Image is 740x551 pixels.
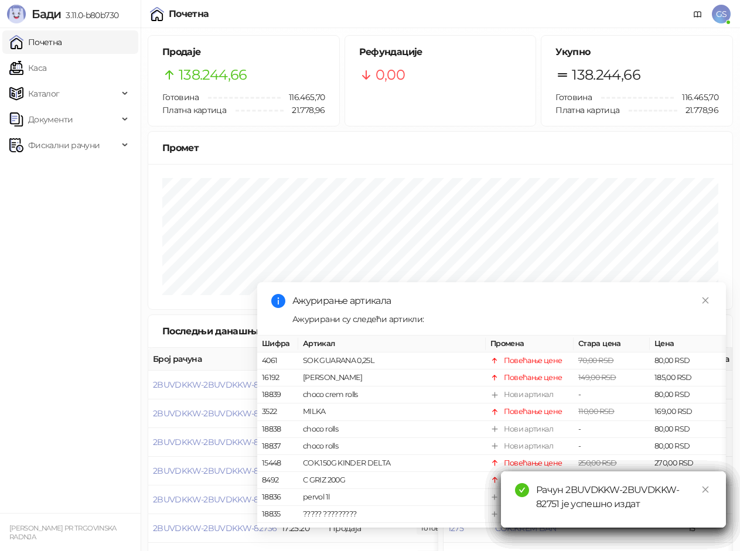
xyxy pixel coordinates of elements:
[650,455,726,472] td: 270,00 RSD
[504,423,553,434] div: Нови артикал
[257,506,298,523] td: 18835
[298,420,486,437] td: choco rolls
[688,5,707,23] a: Документација
[153,466,277,476] button: 2BUVDKKW-2BUVDKKW-82738
[650,352,726,369] td: 80,00 RSD
[574,336,650,352] th: Стара цена
[257,369,298,386] td: 16192
[7,5,26,23] img: Logo
[162,92,199,102] span: Готовина
[504,440,553,452] div: Нови артикал
[257,352,298,369] td: 4061
[359,45,522,59] h5: Рефундације
[169,9,209,19] div: Почетна
[504,372,562,384] div: Повећање цене
[298,403,486,420] td: MILKA
[257,489,298,506] td: 18836
[504,406,562,417] div: Повећање цене
[699,483,712,496] a: Close
[298,489,486,506] td: pervol 1l
[153,408,277,419] button: 2BUVDKKW-2BUVDKKW-82740
[712,5,731,23] span: GS
[179,64,247,86] span: 138.244,66
[650,336,726,352] th: Цена
[298,369,486,386] td: [PERSON_NAME]
[298,455,486,472] td: COK.150G KINDER DELTA
[298,472,486,489] td: C GRIZ 200G
[650,386,726,403] td: 80,00 RSD
[281,91,325,104] span: 116.465,70
[9,56,46,80] a: Каса
[504,389,553,401] div: Нови артикал
[292,313,712,326] div: Ажурирани су следећи артикли:
[699,294,712,307] a: Close
[578,356,613,365] span: 70,00 RSD
[298,352,486,369] td: SOK GUARANA 0,25L
[162,45,325,59] h5: Продаје
[257,403,298,420] td: 3522
[574,420,650,437] td: -
[61,10,118,20] span: 3.11.0-b80b730
[257,336,298,352] th: Шифра
[650,420,726,437] td: 80,00 RSD
[504,355,562,367] div: Повећање цене
[298,523,486,540] td: ????? ?????
[162,105,226,115] span: Платна картица
[148,348,277,371] th: Број рачуна
[650,438,726,455] td: 80,00 RSD
[298,506,486,523] td: ????? ?????????
[257,523,298,540] td: 18834
[162,141,718,155] div: Промет
[153,379,274,390] button: 2BUVDKKW-2BUVDKKW-82741
[572,64,640,86] span: 138.244,66
[298,438,486,455] td: choco rolls
[486,336,574,352] th: Промена
[153,523,277,533] button: 2BUVDKKW-2BUVDKKW-82736
[271,294,285,308] span: info-circle
[677,104,718,117] span: 21.778,96
[701,296,710,304] span: close
[578,458,617,467] span: 250,00 RSD
[292,294,712,308] div: Ажурирање артикала
[574,386,650,403] td: -
[701,485,710,494] span: close
[257,386,298,403] td: 18839
[574,438,650,455] td: -
[257,472,298,489] td: 8492
[257,438,298,455] td: 18837
[650,369,726,386] td: 185,00 RSD
[650,403,726,420] td: 169,00 RSD
[578,373,616,382] span: 149,00 RSD
[28,108,73,131] span: Документи
[153,494,276,505] button: 2BUVDKKW-2BUVDKKW-82737
[504,457,562,469] div: Повећање цене
[162,324,318,338] div: Последњи данашњи рачуни
[284,104,325,117] span: 21.778,96
[376,64,405,86] span: 0,00
[257,420,298,437] td: 18838
[153,437,277,447] button: 2BUVDKKW-2BUVDKKW-82739
[555,45,718,59] h5: Укупно
[298,336,486,352] th: Артикал
[555,92,592,102] span: Готовина
[555,105,619,115] span: Платна картица
[536,483,712,511] div: Рачун 2BUVDKKW-2BUVDKKW-82751 је успешно издат
[257,455,298,472] td: 15448
[9,30,62,54] a: Почетна
[28,82,60,105] span: Каталог
[9,524,117,541] small: [PERSON_NAME] PR TRGOVINSKA RADNJA
[32,7,61,21] span: Бади
[298,386,486,403] td: choco crem rolls
[674,91,718,104] span: 116.465,70
[578,407,615,416] span: 110,00 RSD
[28,134,100,157] span: Фискални рачуни
[515,483,529,497] span: check-circle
